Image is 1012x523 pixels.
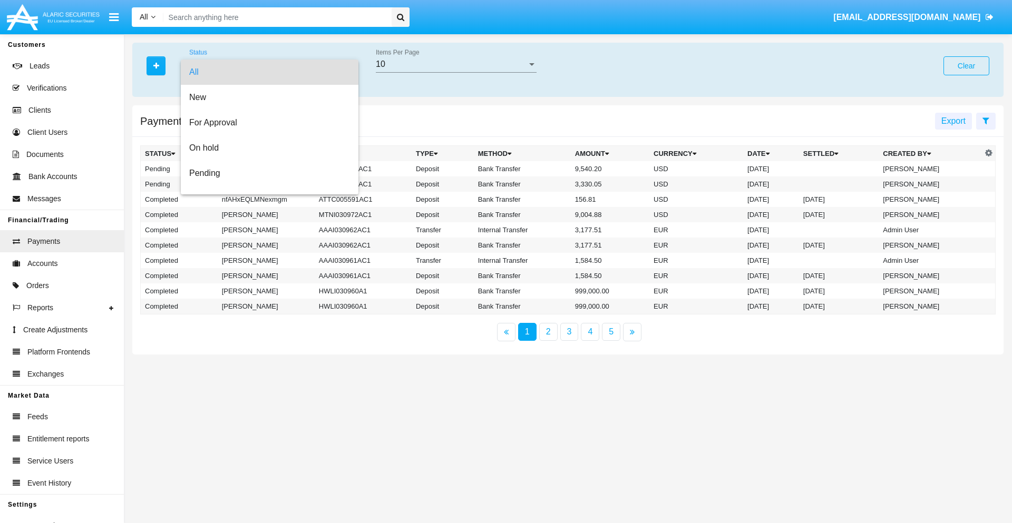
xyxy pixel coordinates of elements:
span: Pending [189,161,350,186]
span: Rejected [189,186,350,211]
span: On hold [189,135,350,161]
span: For Approval [189,110,350,135]
span: New [189,85,350,110]
span: All [189,60,350,85]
